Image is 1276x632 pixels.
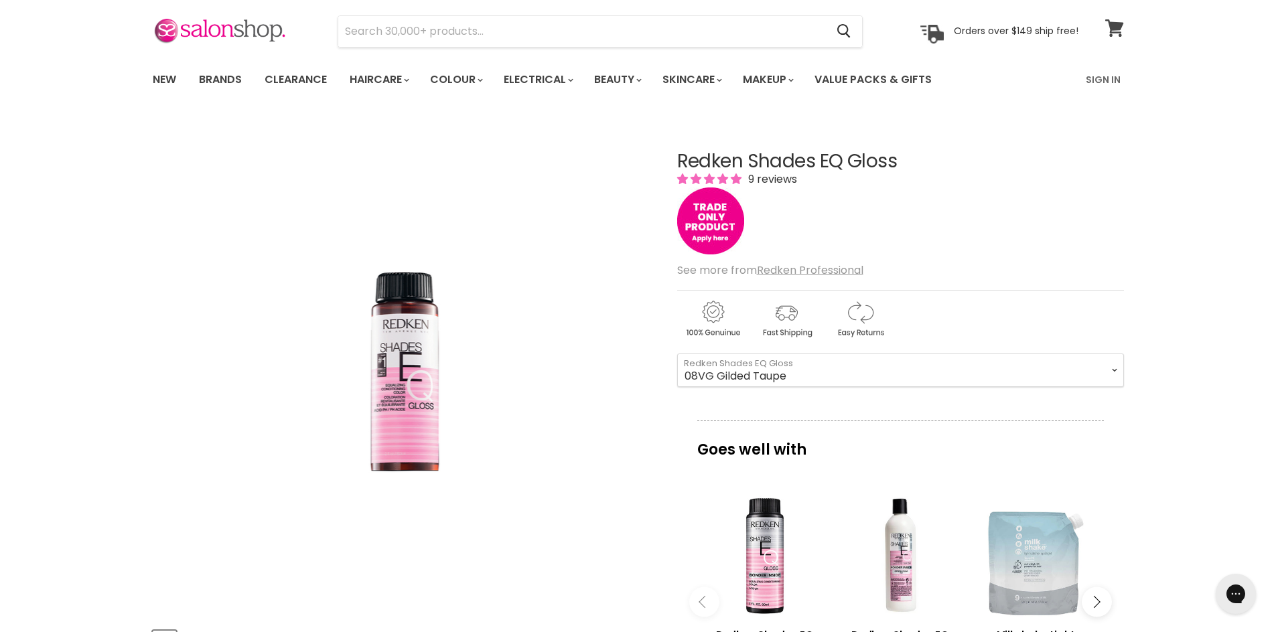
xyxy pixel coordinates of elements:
a: View product:Redken Shades EQ Bonder Inside [704,495,826,617]
p: Orders over $149 ship free! [954,25,1078,37]
a: Beauty [584,66,650,94]
a: New [143,66,186,94]
img: shipping.gif [751,299,822,339]
span: See more from [677,262,863,278]
a: Skincare [652,66,730,94]
span: 9 reviews [744,171,797,187]
a: Makeup [733,66,802,94]
a: Redken Professional [757,262,863,278]
nav: Main [136,60,1141,99]
a: Sign In [1078,66,1129,94]
img: tradeonly_small.jpg [677,187,744,254]
a: Value Packs & Gifts [804,66,942,94]
p: Goes well with [697,420,1104,465]
iframe: Gorgias live chat messenger [1209,569,1263,619]
a: Colour [420,66,491,94]
a: Clearance [255,66,337,94]
h1: Redken Shades EQ Gloss [677,151,1124,172]
button: Search [827,16,862,47]
a: View product:Milkshake Light Catcher spotlight level 9 [975,495,1096,617]
a: Brands [189,66,252,94]
a: View product:Redken Shades EQ Crystal Clear [839,495,961,617]
img: returns.gif [825,299,896,339]
a: Haircare [340,66,417,94]
form: Product [338,15,863,48]
input: Search [338,16,827,47]
ul: Main menu [143,60,1010,99]
a: Electrical [494,66,581,94]
img: genuine.gif [677,299,748,339]
span: 5.00 stars [677,171,744,187]
div: Redken Shades EQ Gloss image. Click or Scroll to Zoom. [153,118,653,618]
